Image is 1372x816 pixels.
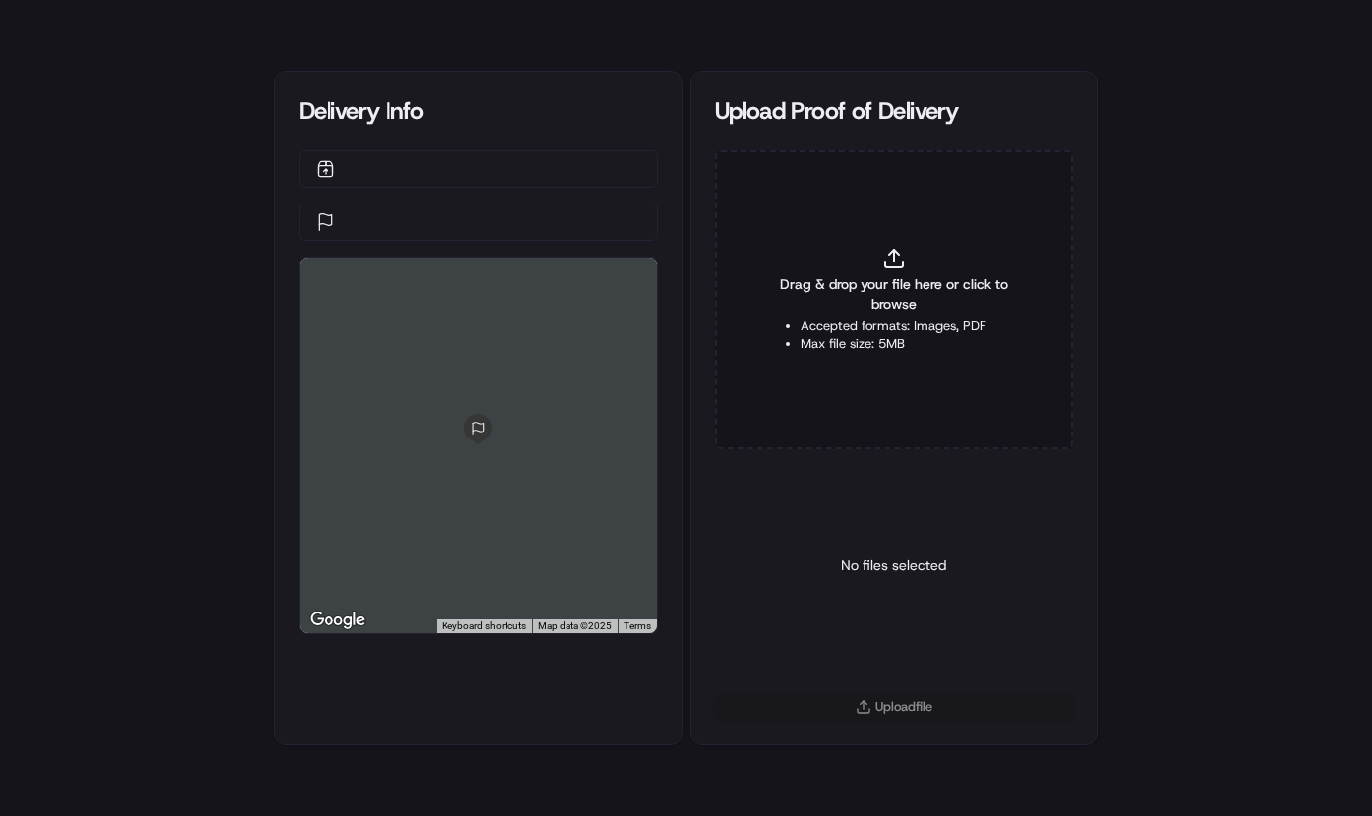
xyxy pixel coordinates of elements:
li: Max file size: 5MB [801,335,986,353]
span: Map data ©2025 [538,620,612,631]
a: Open this area in Google Maps (opens a new window) [305,608,370,633]
span: Drag & drop your file here or click to browse [764,274,1025,314]
img: Google [305,608,370,633]
li: Accepted formats: Images, PDF [801,318,986,335]
div: Upload Proof of Delivery [715,95,1074,127]
div: 0 [300,258,657,633]
div: Delivery Info [299,95,658,127]
a: Terms (opens in new tab) [624,620,651,631]
button: Keyboard shortcuts [442,619,526,633]
p: No files selected [841,555,946,575]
